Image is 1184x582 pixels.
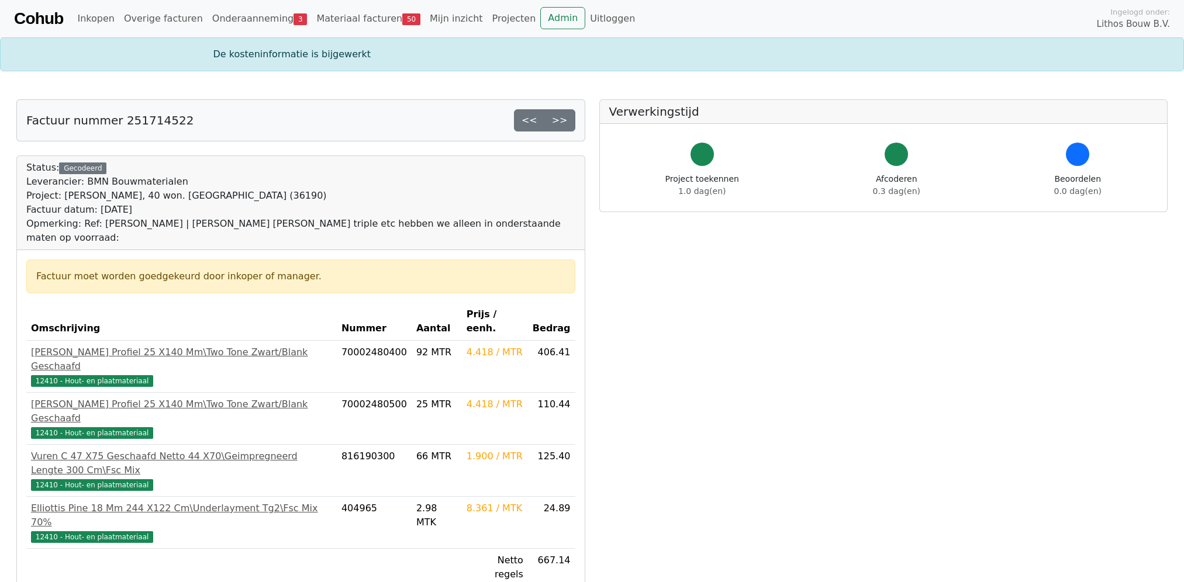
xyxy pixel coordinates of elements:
[31,449,332,491] a: Vuren C 47 X75 Geschaafd Netto 44 X70\Geimpregneerd Lengte 300 Cm\Fsc Mix12410 - Hout- en plaatma...
[31,397,332,439] a: [PERSON_NAME] Profiel 25 X140 Mm\Two Tone Zwart/Blank Geschaafd12410 - Hout- en plaatmateriaal
[1054,173,1102,198] div: Beoordelen
[26,203,575,217] div: Factuur datum: [DATE]
[337,497,412,549] td: 404965
[873,186,920,196] span: 0.3 dag(en)
[73,7,119,30] a: Inkopen
[31,397,332,425] div: [PERSON_NAME] Profiel 25 X140 Mm\Two Tone Zwart/Blank Geschaafd
[528,341,575,393] td: 406.41
[312,7,425,30] a: Materiaal facturen50
[585,7,640,30] a: Uitloggen
[467,449,523,463] div: 1.900 / MTR
[31,531,153,543] span: 12410 - Hout- en plaatmateriaal
[337,445,412,497] td: 816190300
[31,501,332,543] a: Elliottis Pine 18 Mm 244 X122 Cm\Underlayment Tg2\Fsc Mix 70%12410 - Hout- en plaatmateriaal
[425,7,488,30] a: Mijn inzicht
[31,375,153,387] span: 12410 - Hout- en plaatmateriaal
[528,497,575,549] td: 24.89
[1097,18,1170,31] span: Lithos Bouw B.V.
[1110,6,1170,18] span: Ingelogd onder:
[59,162,106,174] div: Gecodeerd
[119,7,208,30] a: Overige facturen
[467,397,523,411] div: 4.418 / MTR
[873,173,920,198] div: Afcoderen
[467,501,523,515] div: 8.361 / MTK
[467,345,523,359] div: 4.418 / MTR
[337,341,412,393] td: 70002480400
[402,13,420,25] span: 50
[14,5,63,33] a: Cohub
[31,501,332,529] div: Elliottis Pine 18 Mm 244 X122 Cm\Underlayment Tg2\Fsc Mix 70%
[31,449,332,477] div: Vuren C 47 X75 Geschaafd Netto 44 X70\Geimpregneerd Lengte 300 Cm\Fsc Mix
[26,189,575,203] div: Project: [PERSON_NAME], 40 won. [GEOGRAPHIC_DATA] (36190)
[1054,186,1102,196] span: 0.0 dag(en)
[26,161,575,245] div: Status:
[416,449,457,463] div: 66 MTR
[26,303,337,341] th: Omschrijving
[462,303,528,341] th: Prijs / eenh.
[208,7,312,30] a: Onderaanneming3
[514,109,545,131] a: <<
[412,303,462,341] th: Aantal
[665,173,739,198] div: Project toekennen
[294,13,307,25] span: 3
[26,217,575,245] div: Opmerking: Ref: [PERSON_NAME] | [PERSON_NAME] [PERSON_NAME] triple etc hebben we alleen in onders...
[416,345,457,359] div: 92 MTR
[528,303,575,341] th: Bedrag
[540,7,585,29] a: Admin
[337,303,412,341] th: Nummer
[26,113,194,127] h5: Factuur nummer 251714522
[26,175,575,189] div: Leverancier: BMN Bouwmaterialen
[528,393,575,445] td: 110.44
[31,345,332,373] div: [PERSON_NAME] Profiel 25 X140 Mm\Two Tone Zwart/Blank Geschaafd
[609,105,1158,119] h5: Verwerkingstijd
[678,186,726,196] span: 1.0 dag(en)
[488,7,541,30] a: Projecten
[31,427,153,439] span: 12410 - Hout- en plaatmateriaal
[416,397,457,411] div: 25 MTR
[206,47,978,61] div: De kosteninformatie is bijgewerkt
[31,345,332,387] a: [PERSON_NAME] Profiel 25 X140 Mm\Two Tone Zwart/Blank Geschaafd12410 - Hout- en plaatmateriaal
[337,393,412,445] td: 70002480500
[31,479,153,491] span: 12410 - Hout- en plaatmateriaal
[36,269,565,283] div: Factuur moet worden goedgekeurd door inkoper of manager.
[544,109,575,131] a: >>
[528,445,575,497] td: 125.40
[416,501,457,529] div: 2.98 MTK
